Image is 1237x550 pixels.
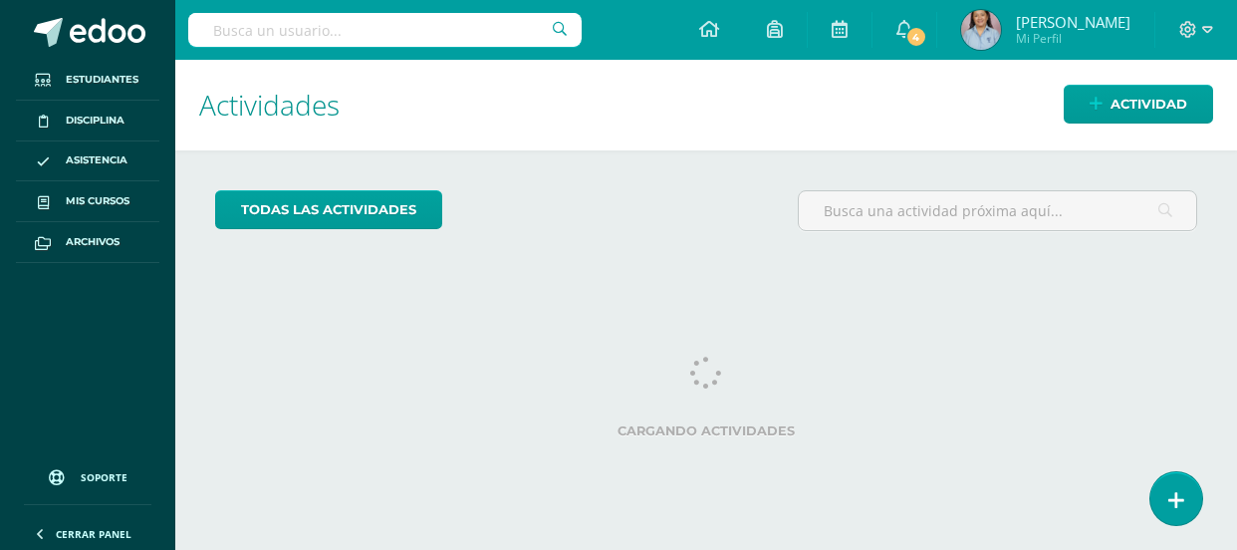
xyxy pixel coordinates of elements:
[16,141,159,182] a: Asistencia
[56,527,131,541] span: Cerrar panel
[24,450,151,499] a: Soporte
[66,193,129,209] span: Mis cursos
[188,13,581,47] input: Busca un usuario...
[904,26,926,48] span: 4
[66,152,127,168] span: Asistencia
[215,423,1197,438] label: Cargando actividades
[1064,85,1213,124] a: Actividad
[215,190,442,229] a: todas las Actividades
[1111,86,1187,123] span: Actividad
[16,101,159,141] a: Disciplina
[66,113,124,129] span: Disciplina
[16,60,159,101] a: Estudiantes
[66,234,120,250] span: Archivos
[81,470,127,484] span: Soporte
[16,181,159,222] a: Mis cursos
[199,60,1213,150] h1: Actividades
[799,191,1197,230] input: Busca una actividad próxima aquí...
[1016,30,1130,47] span: Mi Perfil
[16,222,159,263] a: Archivos
[1016,12,1130,32] span: [PERSON_NAME]
[961,10,1001,50] img: 2ac09ba6cb25e379ebd63ecb0abecd2f.png
[66,72,138,88] span: Estudiantes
